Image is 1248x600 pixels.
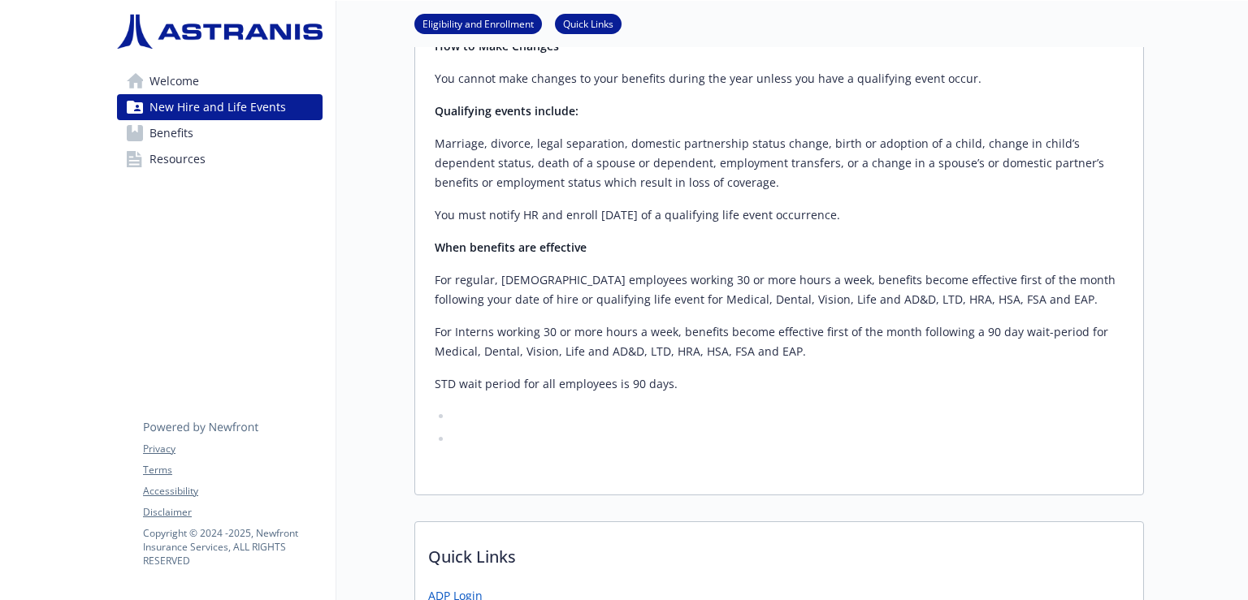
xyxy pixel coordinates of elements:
[117,146,323,172] a: Resources
[117,94,323,120] a: New Hire and Life Events
[117,68,323,94] a: Welcome
[143,526,322,568] p: Copyright © 2024 - 2025 , Newfront Insurance Services, ALL RIGHTS RESERVED
[143,463,322,477] a: Terms
[414,15,542,31] a: Eligibility and Enrollment
[435,134,1124,192] p: Marriage, divorce, legal separation, domestic partnership status change, birth or adoption of a c...
[149,94,286,120] span: New Hire and Life Events
[435,103,578,119] strong: Qualifying events include:
[435,240,587,255] strong: When benefits are effective
[143,442,322,456] a: Privacy
[149,120,193,146] span: Benefits
[555,15,622,31] a: Quick Links
[143,484,322,499] a: Accessibility
[435,322,1124,361] p: For Interns working 30 or more hours a week, benefits become effective first of the month followi...
[435,270,1124,309] p: For regular, [DEMOGRAPHIC_DATA] employees working 30 or more hours a week, benefits become effect...
[149,146,206,172] span: Resources
[435,374,1124,394] p: STD wait period for all employees is 90 days.
[149,68,199,94] span: Welcome
[143,505,322,520] a: Disclaimer
[435,69,1124,88] p: You cannot make changes to your benefits during the year unless you have a qualifying event occur.
[415,522,1143,582] p: Quick Links
[117,120,323,146] a: Benefits
[435,205,1124,225] p: You must notify HR and enroll [DATE] of a qualifying life event occurrence.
